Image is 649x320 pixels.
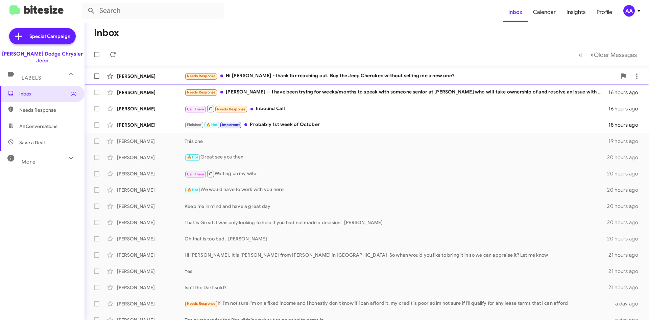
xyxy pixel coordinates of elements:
div: [PERSON_NAME] [117,73,185,80]
div: Inbound Call [185,104,608,113]
div: Oh that is too bad. [PERSON_NAME] [185,235,607,242]
span: (4) [70,90,77,97]
span: Needs Response [187,301,216,306]
div: [PERSON_NAME] [117,219,185,226]
span: Needs Response [217,107,246,111]
div: Probably 1st week of October [185,121,608,129]
div: [PERSON_NAME] [117,105,185,112]
input: Search [82,3,224,19]
div: 20 hours ago [607,170,644,177]
div: 16 hours ago [608,89,644,96]
button: Previous [575,48,586,62]
div: Great see you then [185,153,607,161]
div: hi i'm not sure i'm on a fixed income and i honestly don't know if i can afford it. my credit is ... [185,300,611,307]
a: Special Campaign [9,28,76,44]
div: Keep me in mind and have a great day [185,203,607,210]
div: [PERSON_NAME] [117,252,185,258]
span: Important [222,123,240,127]
div: a day ago [611,300,644,307]
h1: Inbox [94,27,119,38]
div: 20 hours ago [607,235,644,242]
div: Isn't the Dart sold? [185,284,608,291]
div: [PERSON_NAME] [117,284,185,291]
div: 20 hours ago [607,187,644,193]
div: [PERSON_NAME] [117,138,185,145]
span: Save a Deal [19,139,45,146]
span: Labels [22,75,41,81]
div: [PERSON_NAME] [117,187,185,193]
div: 16 hours ago [608,105,644,112]
div: 21 hours ago [608,252,644,258]
span: All Conversations [19,123,57,130]
a: Inbox [503,2,528,22]
div: We would have to work with you here [185,186,607,194]
span: Call Them [187,172,205,176]
span: Call Them [187,107,205,111]
nav: Page navigation example [575,48,641,62]
div: [PERSON_NAME] [117,300,185,307]
span: More [22,159,35,165]
div: [PERSON_NAME] [117,268,185,275]
span: Needs Response [187,74,216,78]
div: 19 hours ago [608,138,644,145]
span: 🔥 Hot [187,188,198,192]
div: 20 hours ago [607,219,644,226]
div: 20 hours ago [607,154,644,161]
span: 🔥 Hot [187,155,198,159]
div: That is Great. I was only looking to help if you had not made a decision. [PERSON_NAME] [185,219,607,226]
span: Finished [187,123,202,127]
a: Insights [561,2,591,22]
span: Needs Response [187,90,216,94]
div: Waiting on my wife [185,169,607,178]
div: [PERSON_NAME] [117,170,185,177]
span: « [579,50,582,59]
div: [PERSON_NAME] [117,89,185,96]
div: Hi [PERSON_NAME] - thank for reaching out. Buy the Jeep Cherokee without selling me a new one? [185,72,617,80]
div: [PERSON_NAME] [117,235,185,242]
div: Hi [PERSON_NAME], It is [PERSON_NAME] from [PERSON_NAME] in [GEOGRAPHIC_DATA] So when would you l... [185,252,608,258]
span: » [590,50,594,59]
button: AA [618,5,642,17]
span: Older Messages [594,51,637,59]
div: 18 hours ago [608,122,644,128]
button: Next [586,48,641,62]
div: 20 hours ago [607,203,644,210]
div: This one [185,138,608,145]
span: Needs Response [19,107,77,113]
span: Special Campaign [29,33,70,40]
span: Inbox [19,90,77,97]
div: [PERSON_NAME] [117,154,185,161]
a: Profile [591,2,618,22]
div: [PERSON_NAME] [117,122,185,128]
span: 🔥 Hot [206,123,218,127]
div: Yes [185,268,608,275]
div: [PERSON_NAME] -- I have been trying for weeks/months to speak with someone senior at [PERSON_NAME... [185,88,608,96]
div: [PERSON_NAME] [117,203,185,210]
div: 21 hours ago [608,268,644,275]
div: 21 hours ago [608,284,644,291]
div: AA [623,5,635,17]
a: Calendar [528,2,561,22]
